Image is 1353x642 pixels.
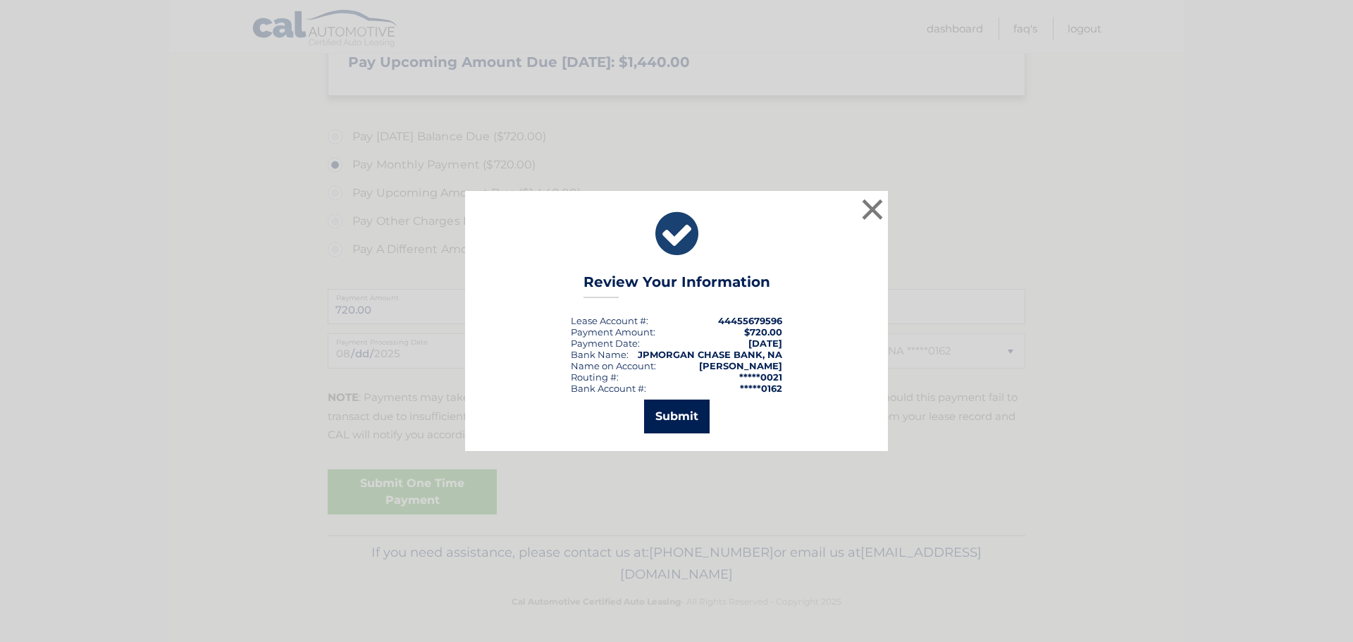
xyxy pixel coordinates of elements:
strong: JPMORGAN CHASE BANK, NA [638,349,782,360]
div: Bank Account #: [571,383,646,394]
strong: [PERSON_NAME] [699,360,782,371]
span: $720.00 [744,326,782,338]
div: : [571,338,640,349]
div: Routing #: [571,371,619,383]
h3: Review Your Information [583,273,770,298]
button: × [858,195,886,223]
div: Bank Name: [571,349,629,360]
div: Payment Amount: [571,326,655,338]
span: Payment Date [571,338,638,349]
div: Name on Account: [571,360,656,371]
span: [DATE] [748,338,782,349]
button: Submit [644,400,710,433]
div: Lease Account #: [571,315,648,326]
strong: 44455679596 [718,315,782,326]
